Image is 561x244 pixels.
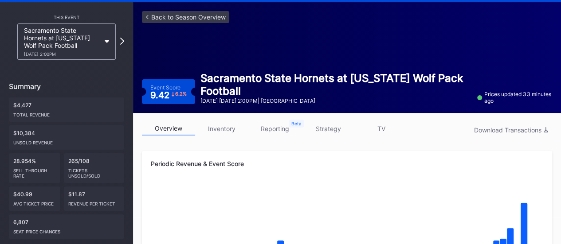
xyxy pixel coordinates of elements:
[142,122,195,136] a: overview
[24,51,100,57] div: [DATE] 2:00PM
[150,91,187,100] div: 9.42
[474,126,548,134] div: Download Transactions
[13,164,56,178] div: Sell Through Rate
[477,91,552,104] div: Prices updated 33 minutes ago
[68,164,120,178] div: Tickets Unsold/Sold
[470,124,552,136] button: Download Transactions
[64,186,125,211] div: $11.87
[9,97,124,122] div: $4,427
[150,84,180,91] div: Event Score
[64,153,125,183] div: 265/108
[68,198,120,206] div: Revenue per ticket
[200,97,472,104] div: [DATE] [DATE] 2:00PM | [GEOGRAPHIC_DATA]
[9,82,124,91] div: Summary
[13,136,120,145] div: Unsold Revenue
[302,122,355,136] a: strategy
[9,125,124,150] div: $10,384
[13,108,120,117] div: Total Revenue
[13,198,56,206] div: Avg ticket price
[151,160,543,167] div: Periodic Revenue & Event Score
[248,122,302,136] a: reporting
[195,122,248,136] a: inventory
[175,92,187,97] div: 6.2 %
[9,186,60,211] div: $40.99
[24,27,100,57] div: Sacramento State Hornets at [US_STATE] Wolf Pack Football
[13,225,120,234] div: seat price changes
[9,15,124,20] div: This Event
[142,11,229,23] a: <-Back to Season Overview
[9,214,124,239] div: 6,807
[200,72,472,97] div: Sacramento State Hornets at [US_STATE] Wolf Pack Football
[9,153,60,183] div: 28.954%
[355,122,408,136] a: TV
